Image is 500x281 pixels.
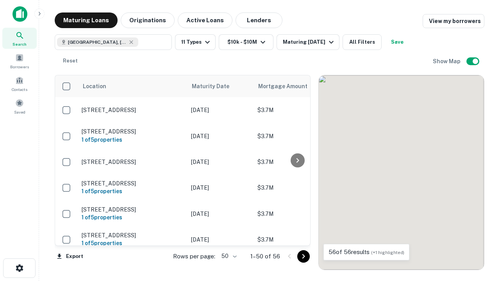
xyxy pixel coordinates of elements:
p: 56 of 56 results [329,247,404,257]
a: Borrowers [2,50,37,71]
p: $3.7M [257,106,336,114]
p: $3.7M [257,235,336,244]
div: 50 [218,251,238,262]
p: $3.7M [257,158,336,166]
h6: 1 of 5 properties [82,187,183,196]
p: [DATE] [191,210,250,218]
button: All Filters [343,34,382,50]
button: Maturing Loans [55,12,118,28]
button: Originations [121,12,175,28]
h6: 1 of 5 properties [82,135,183,144]
a: Contacts [2,73,37,94]
span: (+1 highlighted) [371,250,404,255]
button: 11 Types [175,34,216,50]
th: Mortgage Amount [254,75,339,97]
iframe: Chat Widget [461,194,500,231]
p: [DATE] [191,158,250,166]
button: Save your search to get updates of matches that match your search criteria. [385,34,410,50]
span: Contacts [12,86,27,92]
p: [DATE] [191,183,250,192]
span: Borrowers [10,64,29,70]
span: Maturity Date [192,82,239,91]
p: [STREET_ADDRESS] [82,128,183,135]
button: $10k - $10M [219,34,273,50]
a: Saved [2,96,37,117]
div: Maturing [DATE] [283,37,336,47]
button: Maturing [DATE] [277,34,339,50]
p: [DATE] [191,106,250,114]
img: capitalize-icon.png [12,6,27,22]
button: Export [55,251,85,262]
span: [GEOGRAPHIC_DATA], [GEOGRAPHIC_DATA] [68,39,127,46]
button: Active Loans [178,12,232,28]
button: Lenders [236,12,282,28]
p: $3.7M [257,183,336,192]
p: [STREET_ADDRESS] [82,206,183,213]
span: Location [82,82,106,91]
p: [STREET_ADDRESS] [82,232,183,239]
h6: 1 of 5 properties [82,213,183,222]
a: Search [2,28,37,49]
button: Reset [58,53,83,69]
p: $3.7M [257,210,336,218]
span: Saved [14,109,25,115]
button: Go to next page [297,250,310,263]
p: [STREET_ADDRESS] [82,107,183,114]
h6: Show Map [433,57,462,66]
p: Rows per page: [173,252,215,261]
span: Search [12,41,27,47]
p: [DATE] [191,132,250,140]
p: 1–50 of 56 [250,252,280,261]
th: Maturity Date [187,75,254,97]
p: [STREET_ADDRESS] [82,180,183,187]
p: [STREET_ADDRESS] [82,158,183,165]
div: 0 0 [319,75,484,270]
p: $3.7M [257,132,336,140]
p: [DATE] [191,235,250,244]
th: Location [78,75,187,97]
h6: 1 of 5 properties [82,239,183,247]
a: View my borrowers [423,14,484,28]
span: Mortgage Amount [258,82,318,91]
